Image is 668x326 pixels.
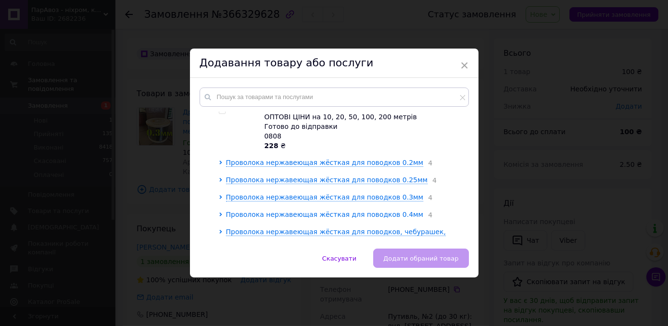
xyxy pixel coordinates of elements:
span: Скасувати [322,255,356,262]
span: 4 [273,238,282,246]
b: 228 [265,142,278,150]
div: Готово до відправки [265,122,464,131]
span: 4 [423,194,432,201]
span: 4 [428,176,437,184]
div: Додавання товару або послуги [190,49,479,78]
span: 4 [423,211,432,219]
span: × [460,57,469,74]
span: Проволока нержавеющая жёсткая для поводков 0.25мм [226,176,428,184]
span: 4 [423,159,432,167]
input: Пошук за товарами та послугами [200,88,469,107]
button: Скасувати [312,249,366,268]
span: Проволока нержавеющая жёсткая для поводков 0.3мм [226,193,424,201]
span: Проволока нержавеющая жёсткая для поводков 0.4мм [226,211,424,218]
span: Проволока нержавеющая жёсткая для поводков 0.2мм [226,159,424,166]
div: ₴ [265,141,464,150]
img: Проволока нержавеющая жёсткая, пружинная 4.0 мм ОПТОВІ ЦІНИ на 10, 20, 50, 100, 200 метрів [236,103,254,121]
span: 0808 [265,132,282,140]
span: Проволока нержавеющая жёсткая для поводков, чебурашек, грузил 0.5мм [226,228,446,245]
